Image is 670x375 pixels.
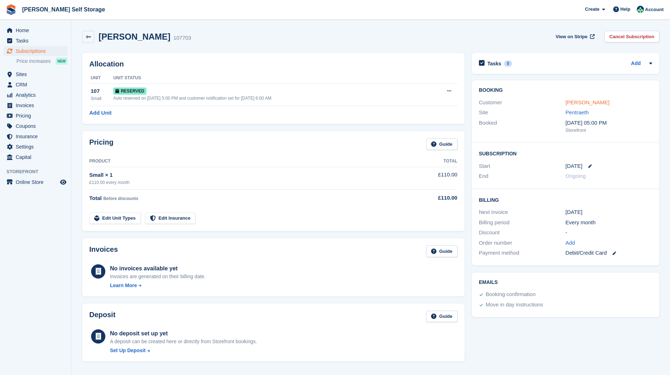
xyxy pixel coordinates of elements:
[4,121,67,131] a: menu
[4,36,67,46] a: menu
[486,290,536,299] div: Booking confirmation
[479,172,566,180] div: End
[620,6,630,13] span: Help
[145,212,196,224] a: Edit Insurance
[479,150,652,157] h2: Subscription
[173,34,191,42] div: 107703
[103,196,138,201] span: Before discounts
[89,245,118,257] h2: Invoices
[4,80,67,90] a: menu
[4,177,67,187] a: menu
[16,111,59,121] span: Pricing
[426,138,457,150] a: Guide
[631,60,641,68] a: Add
[59,178,67,186] a: Preview store
[89,195,102,201] span: Total
[110,329,257,338] div: No deposit set up yet
[16,142,59,152] span: Settings
[110,338,257,345] p: A deposit can be created here or directly from Storefront bookings.
[4,46,67,56] a: menu
[565,219,652,227] div: Every month
[89,212,141,224] a: Edit Unit Types
[487,60,501,67] h2: Tasks
[16,58,51,65] span: Price increases
[16,152,59,162] span: Capital
[479,229,566,237] div: Discount
[89,72,113,84] th: Unit
[486,301,543,309] div: Move in day instructions
[89,179,401,186] div: £110.00 every month
[565,109,589,115] a: Pentraeth
[479,87,652,93] h2: Booking
[6,168,71,175] span: Storefront
[479,249,566,257] div: Payment method
[16,100,59,110] span: Invoices
[4,100,67,110] a: menu
[56,57,67,65] div: NEW
[110,264,206,273] div: No invoices available yet
[6,4,16,15] img: stora-icon-8386f47178a22dfd0bd8f6a31ec36ba5ce8667c1dd55bd0f319d3a0aa187defe.svg
[479,119,566,134] div: Booked
[401,156,457,167] th: Total
[89,109,111,117] a: Add Unit
[16,69,59,79] span: Sites
[4,111,67,121] a: menu
[89,311,115,322] h2: Deposit
[479,239,566,247] div: Order number
[585,6,599,13] span: Create
[565,239,575,247] a: Add
[401,194,457,202] div: £110.00
[645,6,664,13] span: Account
[113,95,428,101] div: Auto reserved on [DATE] 5:00 PM and customer notification set for [DATE] 6:00 AM.
[504,60,512,67] div: 0
[401,167,457,189] td: £110.00
[637,6,644,13] img: Dafydd Pritchard
[604,31,659,42] a: Cancel Subscription
[110,282,137,289] div: Learn More
[91,87,113,95] div: 107
[565,208,652,216] div: [DATE]
[479,280,652,285] h2: Emails
[4,90,67,100] a: menu
[113,72,428,84] th: Unit Status
[426,311,457,322] a: Guide
[479,99,566,107] div: Customer
[565,229,652,237] div: -
[16,46,59,56] span: Subscriptions
[113,87,146,95] span: Reserved
[556,33,587,40] span: View on Stripe
[479,196,652,203] h2: Billing
[565,249,652,257] div: Debit/Credit Card
[89,60,457,68] h2: Allocation
[110,347,146,354] div: Set Up Deposit
[16,57,67,65] a: Price increases NEW
[565,173,586,179] span: Ongoing
[89,138,114,150] h2: Pricing
[16,90,59,100] span: Analytics
[479,219,566,227] div: Billing period
[553,31,596,42] a: View on Stripe
[565,99,609,105] a: [PERSON_NAME]
[89,156,401,167] th: Product
[19,4,108,15] a: [PERSON_NAME] Self Storage
[16,121,59,131] span: Coupons
[479,162,566,170] div: Start
[4,142,67,152] a: menu
[479,208,566,216] div: Next invoice
[110,347,257,354] a: Set Up Deposit
[4,25,67,35] a: menu
[89,171,401,179] div: Small × 1
[110,282,206,289] a: Learn More
[479,109,566,117] div: Site
[16,36,59,46] span: Tasks
[4,152,67,162] a: menu
[99,32,170,41] h2: [PERSON_NAME]
[426,245,457,257] a: Guide
[4,131,67,141] a: menu
[565,127,652,134] div: Storefront
[16,177,59,187] span: Online Store
[91,95,113,102] div: Small
[16,80,59,90] span: CRM
[110,273,206,280] div: Invoices are generated on their billing date.
[16,25,59,35] span: Home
